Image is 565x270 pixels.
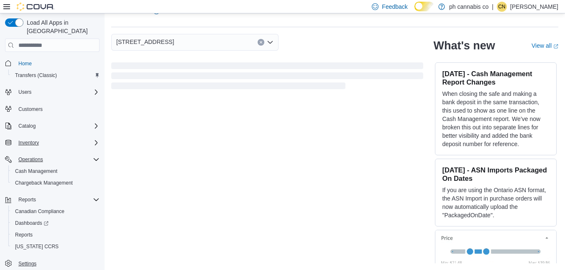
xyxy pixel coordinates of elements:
span: Canadian Compliance [15,208,64,215]
button: Inventory [2,137,103,149]
span: Washington CCRS [12,242,100,252]
p: If you are using the Ontario ASN format, the ASN Import in purchase orders will now automatically... [442,186,550,219]
button: [US_STATE] CCRS [8,241,103,252]
a: View allExternal link [532,42,558,49]
span: [US_STATE] CCRS [15,243,59,250]
span: Catalog [15,121,100,131]
span: CN [498,2,505,12]
button: Users [2,86,103,98]
svg: External link [553,44,558,49]
button: Operations [15,154,46,165]
button: Inventory [15,138,42,148]
a: Cash Management [12,166,61,176]
span: [STREET_ADDRESS] [116,37,174,47]
span: Customers [18,106,43,113]
span: Home [15,58,100,68]
button: Catalog [15,121,39,131]
button: Reports [8,229,103,241]
span: Home [18,60,32,67]
button: Settings [2,257,103,270]
a: Chargeback Management [12,178,76,188]
span: Settings [15,258,100,269]
span: Cash Management [15,168,57,175]
span: Customers [15,104,100,114]
div: Chris Nuessler [497,2,507,12]
span: Chargeback Management [15,180,73,186]
span: Reports [15,195,100,205]
button: Chargeback Management [8,177,103,189]
img: Cova [17,3,54,11]
span: Users [18,89,31,95]
span: Inventory [18,139,39,146]
span: Reports [18,196,36,203]
span: Transfers (Classic) [15,72,57,79]
span: Transfers (Classic) [12,70,100,80]
button: Clear input [258,39,264,46]
span: Cash Management [12,166,100,176]
a: Home [15,59,35,69]
span: Reports [12,230,100,240]
button: Open list of options [267,39,274,46]
span: Dark Mode [414,11,415,12]
span: Operations [15,154,100,165]
span: Reports [15,231,33,238]
h3: [DATE] - ASN Imports Packaged On Dates [442,166,550,183]
span: Chargeback Management [12,178,100,188]
span: Load All Apps in [GEOGRAPHIC_DATA] [23,18,100,35]
span: Canadian Compliance [12,206,100,216]
button: Canadian Compliance [8,206,103,217]
a: Customers [15,104,46,114]
button: Cash Management [8,165,103,177]
span: Inventory [15,138,100,148]
span: Settings [18,260,36,267]
span: Users [15,87,100,97]
a: Settings [15,259,40,269]
p: When closing the safe and making a bank deposit in the same transaction, this used to show as one... [442,90,550,148]
span: Loading [111,64,423,91]
span: Dashboards [15,220,49,226]
h3: [DATE] - Cash Management Report Changes [442,69,550,86]
a: Dashboards [8,217,103,229]
button: Home [2,57,103,69]
span: Feedback [382,3,407,11]
a: Dashboards [12,218,52,228]
span: Dashboards [12,218,100,228]
a: Reports [12,230,36,240]
span: Operations [18,156,43,163]
button: Reports [15,195,39,205]
a: [US_STATE] CCRS [12,242,62,252]
a: Canadian Compliance [12,206,68,216]
button: Users [15,87,35,97]
input: Dark Mode [414,2,434,12]
a: Transfers (Classic) [12,70,60,80]
h2: What's new [433,39,495,52]
p: [PERSON_NAME] [510,2,558,12]
button: Customers [2,103,103,115]
p: | [492,2,493,12]
button: Operations [2,154,103,165]
button: Transfers (Classic) [8,69,103,81]
button: Catalog [2,120,103,132]
button: Reports [2,194,103,206]
p: ph cannabis co [449,2,488,12]
span: Catalog [18,123,36,129]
